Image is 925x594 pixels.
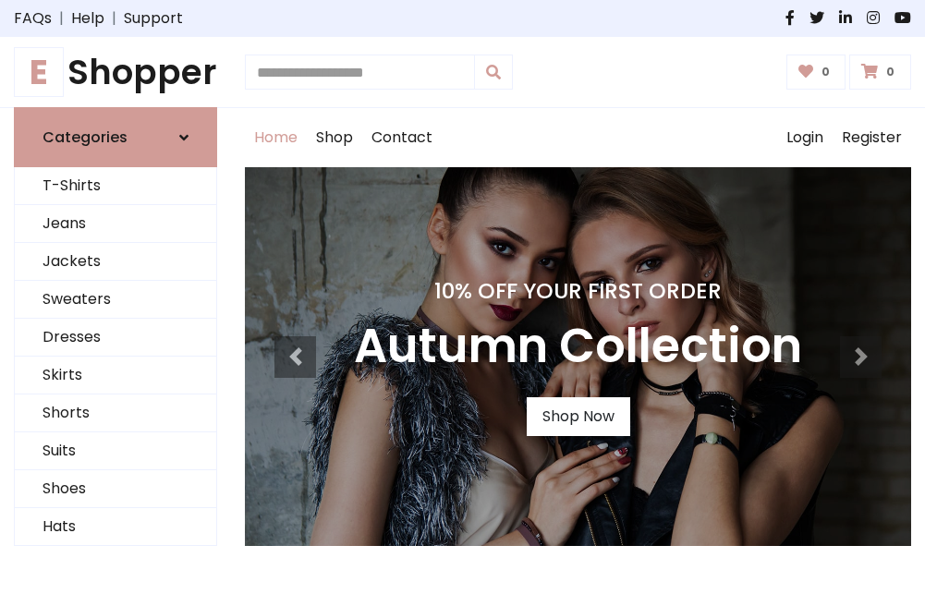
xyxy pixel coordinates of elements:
[15,281,216,319] a: Sweaters
[245,108,307,167] a: Home
[43,128,128,146] h6: Categories
[833,108,911,167] a: Register
[354,319,802,375] h3: Autumn Collection
[307,108,362,167] a: Shop
[14,52,217,92] a: EShopper
[362,108,442,167] a: Contact
[124,7,183,30] a: Support
[14,52,217,92] h1: Shopper
[15,357,216,394] a: Skirts
[527,397,630,436] a: Shop Now
[15,167,216,205] a: T-Shirts
[354,278,802,304] h4: 10% Off Your First Order
[777,108,833,167] a: Login
[786,55,846,90] a: 0
[52,7,71,30] span: |
[14,47,64,97] span: E
[15,470,216,508] a: Shoes
[71,7,104,30] a: Help
[817,64,834,80] span: 0
[849,55,911,90] a: 0
[104,7,124,30] span: |
[882,64,899,80] span: 0
[15,394,216,432] a: Shorts
[15,243,216,281] a: Jackets
[15,432,216,470] a: Suits
[15,205,216,243] a: Jeans
[15,319,216,357] a: Dresses
[14,7,52,30] a: FAQs
[14,107,217,167] a: Categories
[15,508,216,546] a: Hats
